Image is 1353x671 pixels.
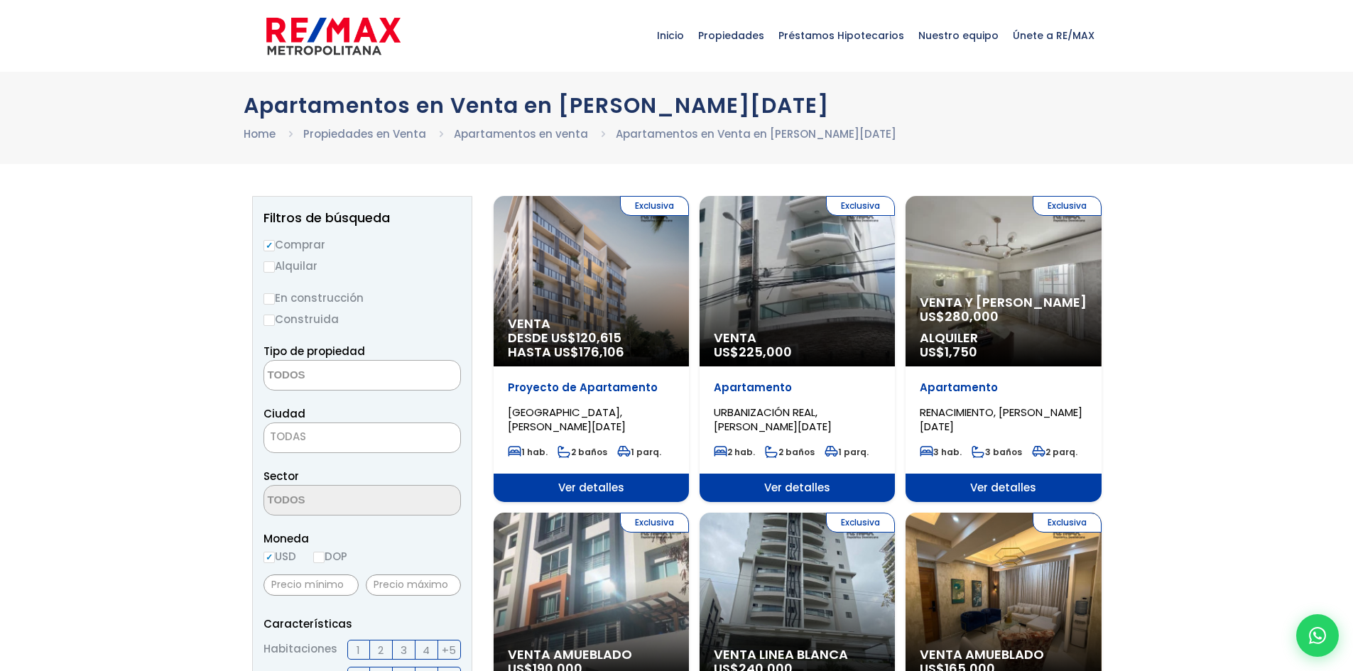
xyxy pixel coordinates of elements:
span: 2 baños [765,446,815,458]
span: Nuestro equipo [911,14,1006,57]
span: TODAS [270,429,306,444]
a: Exclusiva Venta y [PERSON_NAME] US$280,000 Alquiler US$1,750 Apartamento RENACIMIENTO, [PERSON_NA... [906,196,1101,502]
input: Precio máximo [366,574,461,596]
input: Comprar [263,240,275,251]
span: Exclusiva [620,513,689,533]
span: Ver detalles [700,474,895,502]
span: DESDE US$ [508,331,675,359]
span: 176,106 [579,343,624,361]
label: Construida [263,310,461,328]
span: 1 hab. [508,446,548,458]
label: Alquilar [263,257,461,275]
span: Ver detalles [494,474,689,502]
span: Venta Amueblado [920,648,1087,662]
li: Apartamentos en Venta en [PERSON_NAME][DATE] [616,125,896,143]
textarea: Search [264,361,402,391]
input: En construcción [263,293,275,305]
label: DOP [313,547,347,565]
input: Construida [263,315,275,326]
span: Alquiler [920,331,1087,345]
label: En construcción [263,289,461,307]
h1: Apartamentos en Venta en [PERSON_NAME][DATE] [244,93,1110,118]
span: 3 baños [972,446,1022,458]
span: 2 [378,641,384,659]
span: Exclusiva [1033,196,1102,216]
input: USD [263,552,275,563]
span: US$ [714,343,792,361]
span: 1,750 [945,343,977,361]
span: HASTA US$ [508,345,675,359]
span: +5 [442,641,456,659]
span: 3 hab. [920,446,962,458]
span: Sector [263,469,299,484]
span: Únete a RE/MAX [1006,14,1102,57]
span: Exclusiva [826,513,895,533]
a: Exclusiva Venta US$225,000 Apartamento URBANIZACIÓN REAL, [PERSON_NAME][DATE] 2 hab. 2 baños 1 pa... [700,196,895,502]
span: RENACIMIENTO, [PERSON_NAME][DATE] [920,405,1082,434]
p: Características [263,615,461,633]
input: Precio mínimo [263,574,359,596]
span: Habitaciones [263,640,337,660]
span: Venta [714,331,881,345]
span: US$ [920,307,999,325]
span: TODAS [264,427,460,447]
span: Exclusiva [826,196,895,216]
p: Apartamento [920,381,1087,395]
span: 1 parq. [825,446,869,458]
span: Venta Amueblado [508,648,675,662]
span: [GEOGRAPHIC_DATA], [PERSON_NAME][DATE] [508,405,626,434]
p: Apartamento [714,381,881,395]
span: 225,000 [739,343,792,361]
img: remax-metropolitana-logo [266,15,401,58]
span: 2 baños [558,446,607,458]
span: 1 parq. [617,446,661,458]
textarea: Search [264,486,402,516]
span: URBANIZACIÓN REAL, [PERSON_NAME][DATE] [714,405,832,434]
span: Venta [508,317,675,331]
a: Exclusiva Venta DESDE US$120,615 HASTA US$176,106 Proyecto de Apartamento [GEOGRAPHIC_DATA], [PER... [494,196,689,502]
span: TODAS [263,422,461,453]
a: Propiedades en Venta [303,126,426,141]
input: Alquilar [263,261,275,273]
span: 120,615 [576,329,621,347]
span: Venta y [PERSON_NAME] [920,295,1087,310]
a: Apartamentos en venta [454,126,588,141]
span: 2 hab. [714,446,755,458]
p: Proyecto de Apartamento [508,381,675,395]
span: Venta Linea Blanca [714,648,881,662]
span: US$ [920,343,977,361]
span: Ver detalles [906,474,1101,502]
span: 4 [423,641,430,659]
span: 280,000 [945,307,999,325]
span: Moneda [263,530,461,547]
span: Propiedades [691,14,771,57]
span: Exclusiva [620,196,689,216]
span: Préstamos Hipotecarios [771,14,911,57]
a: Home [244,126,276,141]
label: USD [263,547,296,565]
span: 2 parq. [1032,446,1077,458]
input: DOP [313,552,325,563]
span: Ciudad [263,406,305,421]
span: 3 [401,641,407,659]
label: Comprar [263,236,461,253]
span: Exclusiva [1033,513,1102,533]
span: Inicio [650,14,691,57]
span: Tipo de propiedad [263,344,365,359]
h2: Filtros de búsqueda [263,211,461,225]
span: 1 [357,641,360,659]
